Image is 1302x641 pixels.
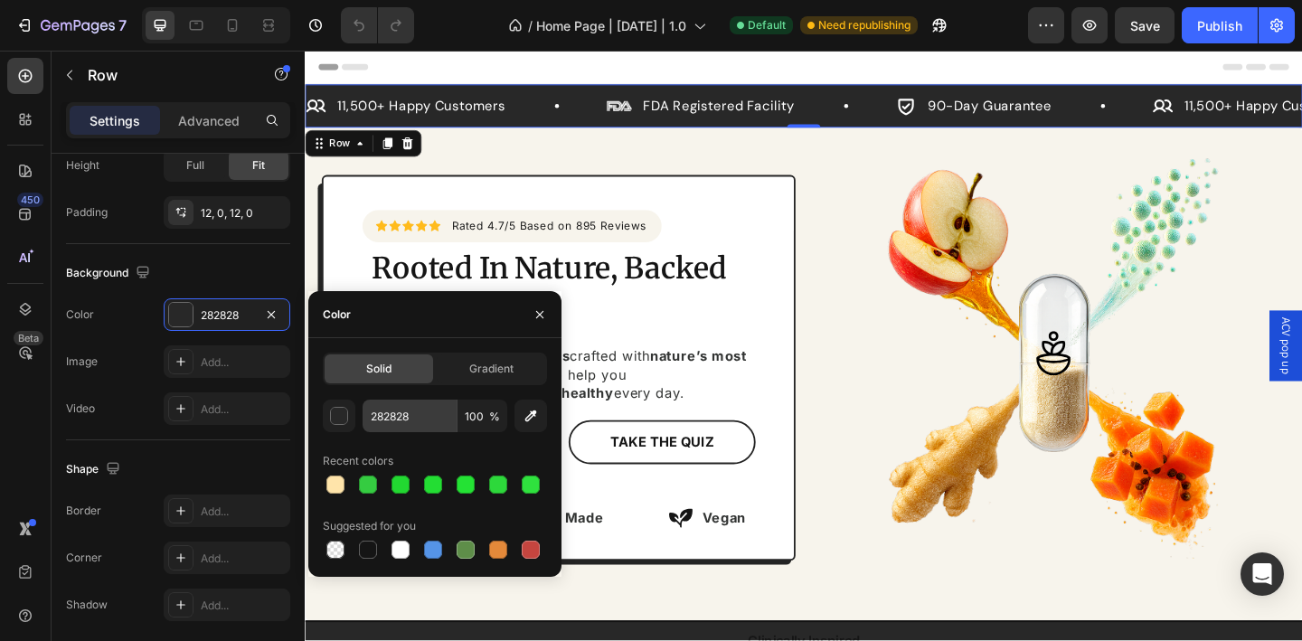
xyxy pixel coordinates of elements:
[201,504,286,520] div: Add...
[90,111,140,130] p: Settings
[88,64,241,86] p: Row
[63,322,488,382] p: crafted with to help you feel , , and every day.
[1197,16,1242,35] div: Publish
[323,453,393,469] div: Recent colors
[66,261,154,286] div: Background
[489,409,500,425] span: %
[7,7,135,43] button: 7
[1241,552,1284,596] div: Open Intercom Messenger
[127,417,207,435] strong: SHOP NOW
[323,518,416,534] div: Suggested for you
[201,205,286,222] div: 12, 0, 12, 0
[201,307,253,324] div: 282828
[247,497,325,519] p: USA Made
[469,361,514,377] span: Gradient
[1115,7,1175,43] button: Save
[368,50,533,71] p: FDA Registered Facility
[90,363,159,382] strong: balanced
[66,457,124,482] div: Shape
[341,7,414,43] div: Undo/Redo
[957,50,1139,71] p: 11,500+ Happy Customers
[14,331,43,345] div: Beta
[66,550,102,566] div: Corner
[63,323,288,341] strong: Science-backed supplements
[160,183,372,201] p: Rated 4.7/5 Based on 895 Reviews
[71,216,481,302] h2: Rooted In Nature, Backed By Science.
[66,401,95,417] div: Video
[252,157,265,174] span: Fit
[201,598,286,614] div: Add...
[118,14,127,36] p: 7
[66,597,108,613] div: Shadow
[748,17,786,33] span: Default
[65,402,269,450] a: SHOP NOW
[582,98,1046,561] img: gempages_579472095457575521-5bc7b74b-2915-43d8-a8ba-e9d029d4284f.svg
[66,306,94,323] div: Color
[201,551,286,567] div: Add...
[528,16,533,35] span: /
[432,497,480,519] p: Vegan
[66,204,108,221] div: Padding
[66,353,98,370] div: Image
[201,401,286,418] div: Add...
[63,323,481,361] strong: nature’s most potent organic ingredients
[328,55,355,66] img: gempages_579472095457575521-01c132d7-fc11-4d57-8006-532d6922097c.png
[1058,290,1076,353] span: ACV pop up
[287,402,490,450] a: TAKE THE QUIZ
[305,51,1302,641] iframe: Design area
[818,17,910,33] span: Need republishing
[23,93,52,109] div: Row
[186,157,204,174] span: Full
[1182,7,1258,43] button: Publish
[178,111,240,130] p: Advanced
[278,363,335,382] strong: healthy
[366,361,392,377] span: Solid
[323,306,351,323] div: Color
[66,503,101,519] div: Border
[35,50,218,71] p: 11,500+ Happy Customers
[165,363,241,382] strong: energized
[536,16,686,35] span: Home Page | [DATE] | 1.0
[677,50,812,71] p: 90-Day Guarantee
[201,354,286,371] div: Add...
[70,472,142,544] img: gempages_579472095457575521-22d5386a-6c03-4284-a53a-737e92ad0e53.svg
[332,417,445,435] strong: TAKE THE QUIZ
[66,157,99,174] div: Height
[17,193,43,207] div: 450
[363,400,457,432] input: Eg: FFFFFF
[1130,18,1160,33] span: Save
